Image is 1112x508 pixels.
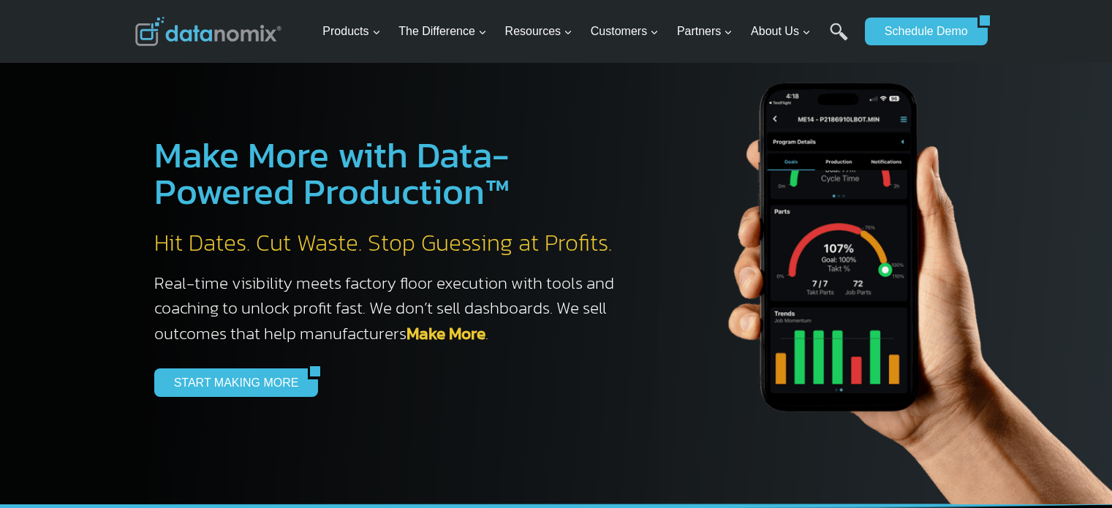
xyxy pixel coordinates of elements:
[830,23,848,56] a: Search
[154,270,629,346] h3: Real-time visibility meets factory floor execution with tools and coaching to unlock profit fast....
[154,368,309,396] a: START MAKING MORE
[865,18,977,45] a: Schedule Demo
[154,137,629,210] h1: Make More with Data-Powered Production™
[677,22,733,41] span: Partners
[135,17,281,46] img: Datanomix
[505,22,572,41] span: Resources
[406,321,485,346] a: Make More
[398,22,487,41] span: The Difference
[154,228,629,259] h2: Hit Dates. Cut Waste. Stop Guessing at Profits.
[591,22,659,41] span: Customers
[322,22,380,41] span: Products
[317,8,858,56] nav: Primary Navigation
[751,22,811,41] span: About Us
